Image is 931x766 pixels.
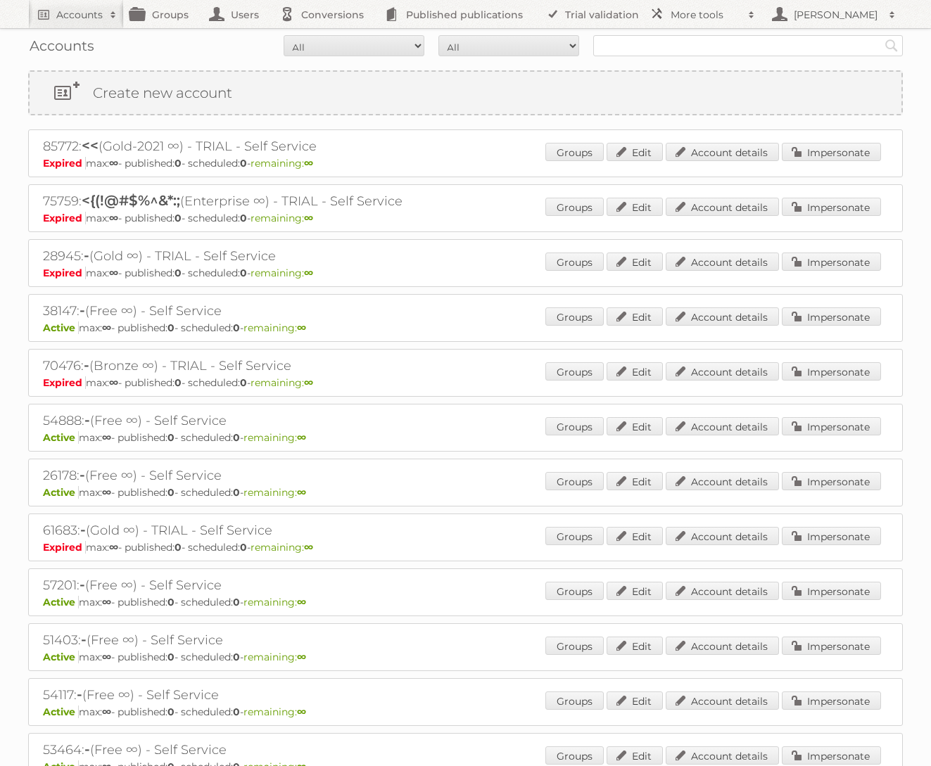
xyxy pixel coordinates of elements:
[167,431,175,444] strong: 0
[240,376,247,389] strong: 0
[77,686,82,703] span: -
[782,143,881,161] a: Impersonate
[43,741,536,759] h2: 53464: (Free ∞) - Self Service
[251,267,313,279] span: remaining:
[175,157,182,170] strong: 0
[666,307,779,326] a: Account details
[304,157,313,170] strong: ∞
[43,157,888,170] p: max: - published: - scheduled: -
[782,746,881,765] a: Impersonate
[43,357,536,375] h2: 70476: (Bronze ∞) - TRIAL - Self Service
[43,631,536,649] h2: 51403: (Free ∞) - Self Service
[43,576,536,594] h2: 57201: (Free ∞) - Self Service
[607,198,663,216] a: Edit
[43,157,86,170] span: Expired
[607,691,663,710] a: Edit
[545,307,604,326] a: Groups
[297,486,306,499] strong: ∞
[545,582,604,600] a: Groups
[109,212,118,224] strong: ∞
[666,637,779,655] a: Account details
[782,527,881,545] a: Impersonate
[666,472,779,490] a: Account details
[80,576,85,593] span: -
[80,521,86,538] span: -
[304,267,313,279] strong: ∞
[102,596,111,608] strong: ∞
[782,637,881,655] a: Impersonate
[84,247,89,264] span: -
[43,247,536,265] h2: 28945: (Gold ∞) - TRIAL - Self Service
[782,253,881,271] a: Impersonate
[782,307,881,326] a: Impersonate
[233,321,240,334] strong: 0
[666,362,779,381] a: Account details
[297,651,306,663] strong: ∞
[666,417,779,435] a: Account details
[240,212,247,224] strong: 0
[43,267,86,279] span: Expired
[175,376,182,389] strong: 0
[102,706,111,718] strong: ∞
[782,472,881,490] a: Impersonate
[243,321,306,334] span: remaining:
[607,746,663,765] a: Edit
[607,527,663,545] a: Edit
[43,486,79,499] span: Active
[545,637,604,655] a: Groups
[56,8,103,22] h2: Accounts
[666,691,779,710] a: Account details
[545,417,604,435] a: Groups
[297,431,306,444] strong: ∞
[545,198,604,216] a: Groups
[666,746,779,765] a: Account details
[102,651,111,663] strong: ∞
[175,212,182,224] strong: 0
[240,267,247,279] strong: 0
[43,376,86,389] span: Expired
[233,486,240,499] strong: 0
[666,198,779,216] a: Account details
[109,541,118,554] strong: ∞
[243,706,306,718] span: remaining:
[666,582,779,600] a: Account details
[43,466,536,485] h2: 26178: (Free ∞) - Self Service
[43,321,888,334] p: max: - published: - scheduled: -
[80,302,85,319] span: -
[251,157,313,170] span: remaining:
[43,686,536,704] h2: 54117: (Free ∞) - Self Service
[782,691,881,710] a: Impersonate
[43,267,888,279] p: max: - published: - scheduled: -
[304,212,313,224] strong: ∞
[43,651,79,663] span: Active
[43,431,79,444] span: Active
[167,651,175,663] strong: 0
[607,472,663,490] a: Edit
[43,651,888,663] p: max: - published: - scheduled: -
[607,143,663,161] a: Edit
[782,417,881,435] a: Impersonate
[175,267,182,279] strong: 0
[43,521,536,540] h2: 61683: (Gold ∞) - TRIAL - Self Service
[297,321,306,334] strong: ∞
[30,72,901,114] a: Create new account
[545,527,604,545] a: Groups
[666,143,779,161] a: Account details
[43,212,888,224] p: max: - published: - scheduled: -
[102,486,111,499] strong: ∞
[43,706,888,718] p: max: - published: - scheduled: -
[243,431,306,444] span: remaining:
[243,596,306,608] span: remaining:
[545,253,604,271] a: Groups
[545,143,604,161] a: Groups
[43,212,86,224] span: Expired
[102,321,111,334] strong: ∞
[102,431,111,444] strong: ∞
[243,651,306,663] span: remaining:
[607,637,663,655] a: Edit
[607,582,663,600] a: Edit
[43,302,536,320] h2: 38147: (Free ∞) - Self Service
[881,35,902,56] input: Search
[233,651,240,663] strong: 0
[251,376,313,389] span: remaining:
